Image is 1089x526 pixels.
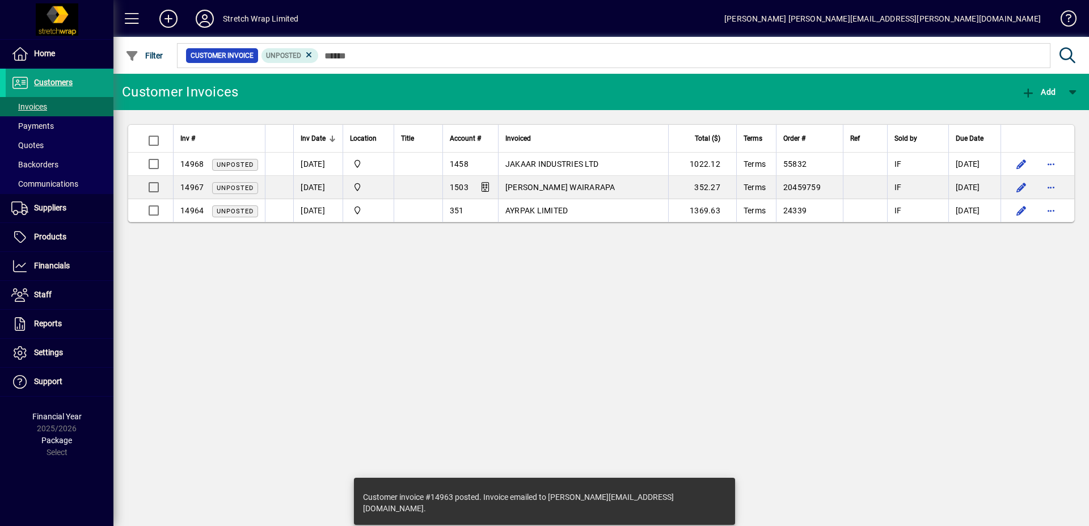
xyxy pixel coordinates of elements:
span: Terms [744,132,762,145]
a: Reports [6,310,113,338]
span: SWL-AKL [350,204,387,217]
span: Terms [744,206,766,215]
a: Home [6,40,113,68]
button: Add [150,9,187,29]
div: Customer Invoices [122,83,238,101]
td: 1369.63 [668,199,736,222]
span: SWL-AKL [350,158,387,170]
span: Support [34,377,62,386]
a: Backorders [6,155,113,174]
span: 24339 [783,206,807,215]
span: Unposted [217,184,254,192]
span: Ref [850,132,860,145]
div: Stretch Wrap Limited [223,10,299,28]
span: Reports [34,319,62,328]
a: Payments [6,116,113,136]
a: Financials [6,252,113,280]
a: Quotes [6,136,113,155]
div: Ref [850,132,880,145]
div: Order # [783,132,836,145]
span: Quotes [11,141,44,150]
span: 14967 [180,183,204,192]
div: Location [350,132,387,145]
span: Terms [744,183,766,192]
td: 352.27 [668,176,736,199]
button: Edit [1012,178,1031,196]
span: 1503 [450,183,468,192]
span: IF [894,183,902,192]
span: Total ($) [695,132,720,145]
div: Account # [450,132,491,145]
span: AYRPAK LIMITED [505,206,568,215]
div: Total ($) [676,132,731,145]
div: Inv Date [301,132,336,145]
span: Suppliers [34,203,66,212]
span: Add [1022,87,1056,96]
span: IF [894,159,902,169]
td: [DATE] [948,199,1001,222]
span: Invoices [11,102,47,111]
div: Invoiced [505,132,661,145]
button: Profile [187,9,223,29]
span: 351 [450,206,464,215]
td: [DATE] [293,199,343,222]
span: [PERSON_NAME] WAIRARAPA [505,183,615,192]
span: Order # [783,132,805,145]
button: Edit [1012,155,1031,173]
span: Unposted [217,161,254,169]
span: JAKAAR INDUSTRIES LTD [505,159,598,169]
span: SWL-AKL [350,181,387,193]
td: 1022.12 [668,153,736,176]
span: Invoiced [505,132,531,145]
div: Sold by [894,132,942,145]
a: Suppliers [6,194,113,222]
span: Payments [11,121,54,131]
a: Knowledge Base [1052,2,1075,39]
span: Home [34,49,55,58]
span: 1458 [450,159,468,169]
span: Terms [744,159,766,169]
span: Location [350,132,377,145]
td: [DATE] [293,176,343,199]
button: More options [1042,155,1060,173]
span: Settings [34,348,63,357]
a: Staff [6,281,113,309]
span: Account # [450,132,481,145]
span: Inv Date [301,132,326,145]
span: Sold by [894,132,917,145]
div: Customer invoice #14963 posted. Invoice emailed to [PERSON_NAME][EMAIL_ADDRESS][DOMAIN_NAME]. [363,491,715,514]
button: More options [1042,201,1060,220]
button: More options [1042,178,1060,196]
span: 14968 [180,159,204,169]
span: Financials [34,261,70,270]
a: Invoices [6,97,113,116]
button: Add [1019,82,1058,102]
span: Products [34,232,66,241]
mat-chip: Customer Invoice Status: Unposted [261,48,319,63]
a: Settings [6,339,113,367]
span: 55832 [783,159,807,169]
span: IF [894,206,902,215]
button: Filter [123,45,166,66]
div: Title [401,132,436,145]
span: Filter [125,51,163,60]
span: Package [41,436,72,445]
span: Staff [34,290,52,299]
span: 14964 [180,206,204,215]
span: Customer Invoice [191,50,254,61]
span: Title [401,132,414,145]
div: Due Date [956,132,994,145]
button: Edit [1012,201,1031,220]
span: 20459759 [783,183,821,192]
span: Financial Year [32,412,82,421]
span: Customers [34,78,73,87]
a: Communications [6,174,113,193]
a: Products [6,223,113,251]
span: Inv # [180,132,195,145]
td: [DATE] [948,153,1001,176]
span: Unposted [217,208,254,215]
span: Communications [11,179,78,188]
td: [DATE] [293,153,343,176]
div: [PERSON_NAME] [PERSON_NAME][EMAIL_ADDRESS][PERSON_NAME][DOMAIN_NAME] [724,10,1041,28]
span: Due Date [956,132,984,145]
